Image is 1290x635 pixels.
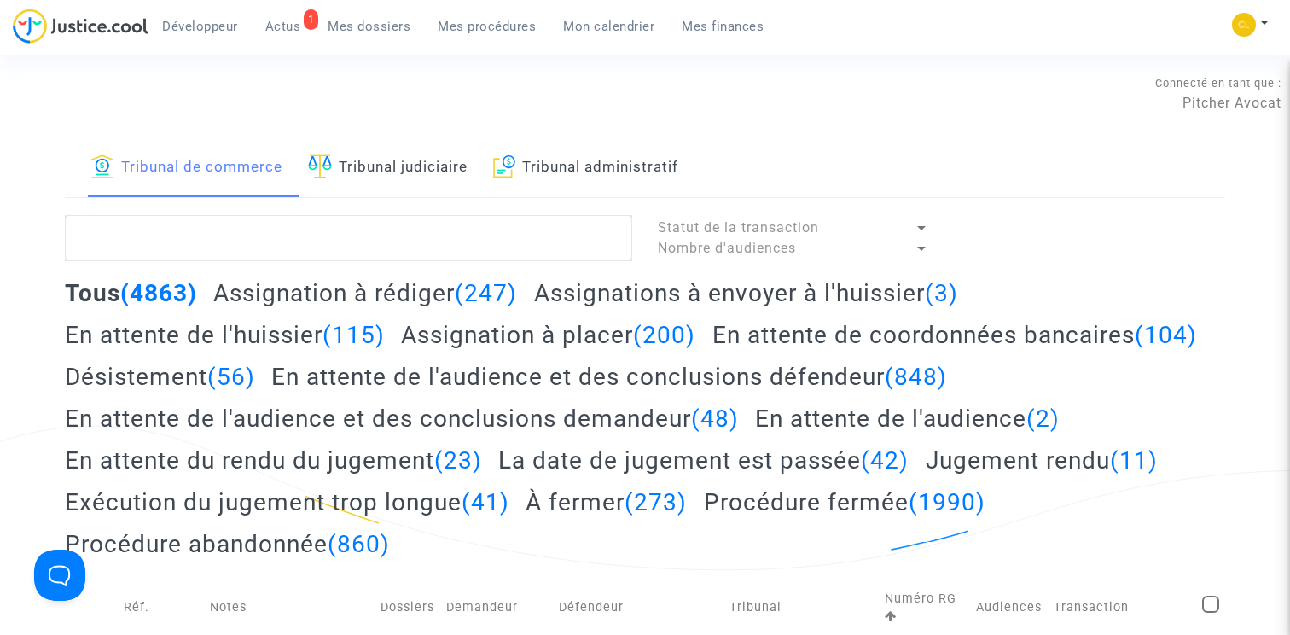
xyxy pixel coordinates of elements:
h2: Assignation à rédiger [213,278,517,308]
a: Tribunal de commerce [90,139,282,197]
span: (4863) [120,279,197,307]
h2: En attente de l'audience et des conclusions demandeur [65,404,739,434]
h2: La date de jugement est passée [498,446,909,475]
a: Tribunal judiciaire [308,139,468,197]
a: 1Actus [252,14,315,39]
iframe: Help Scout Beacon - Open [34,550,85,601]
img: jc-logo.svg [13,9,148,44]
span: (2) [1026,405,1060,433]
span: Mes dossiers [328,19,410,34]
span: (104) [1135,321,1197,349]
span: (41) [462,488,509,516]
span: Connecté en tant que : [1155,77,1281,90]
div: 1 [304,9,319,30]
span: (3) [925,279,958,307]
h2: En attente de l'huissier [65,320,385,350]
h2: En attente de l'audience [755,404,1060,434]
span: Statut de la transaction [658,219,819,236]
a: Tribunal administratif [493,139,679,197]
span: (48) [691,405,739,433]
h2: Jugement rendu [926,446,1158,475]
span: (860) [328,530,390,558]
span: (42) [861,446,909,475]
span: Mon calendrier [563,19,654,34]
a: Mes dossiers [314,14,424,39]
span: (23) [434,446,482,475]
span: (1990) [909,488,985,516]
h2: Désistement [65,362,255,392]
h2: En attente de coordonnées bancaires [712,320,1197,350]
a: Développeur [148,14,252,39]
img: icon-archive.svg [493,154,516,178]
span: (115) [322,321,385,349]
h2: Tous [65,278,197,308]
span: Développeur [162,19,238,34]
span: (273) [625,488,687,516]
h2: Assignation à placer [401,320,695,350]
a: Mes procédures [424,14,549,39]
a: Mon calendrier [549,14,668,39]
span: (247) [455,279,517,307]
h2: En attente du rendu du jugement [65,446,482,475]
span: (56) [207,363,255,391]
span: Mes procédures [438,19,536,34]
h2: Exécution du jugement trop longue [65,487,509,517]
h2: Procédure fermée [704,487,985,517]
h2: En attente de l'audience et des conclusions défendeur [271,362,947,392]
span: (11) [1110,446,1158,475]
span: Actus [265,19,301,34]
span: (848) [885,363,947,391]
h2: À fermer [526,487,687,517]
h2: Assignations à envoyer à l'huissier [534,278,958,308]
img: icon-faciliter-sm.svg [308,154,332,178]
img: f0b917ab549025eb3af43f3c4438ad5d [1232,13,1256,37]
span: (200) [633,321,695,349]
img: icon-banque.svg [90,154,114,178]
span: Mes finances [682,19,764,34]
span: Nombre d'audiences [658,240,796,256]
h2: Procédure abandonnée [65,529,390,559]
a: Mes finances [668,14,777,39]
